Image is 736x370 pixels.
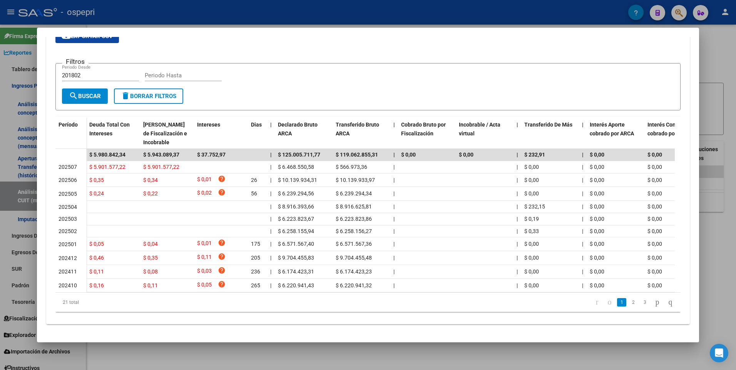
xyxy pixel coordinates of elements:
span: 236 [251,268,260,275]
datatable-header-cell: Transferido Bruto ARCA [333,117,390,150]
span: 202502 [59,228,77,234]
span: $ 6.468.550,58 [278,164,314,170]
i: help [218,175,226,183]
datatable-header-cell: | [267,117,275,150]
span: | [270,268,271,275]
span: $ 6.258.156,27 [336,228,372,234]
span: | [517,282,518,288]
span: | [393,152,395,158]
span: $ 6.220.941,43 [278,282,314,288]
span: $ 0,11 [197,253,212,263]
datatable-header-cell: Interés Contribución cobrado por ARCA [644,117,702,150]
span: 265 [251,282,260,288]
datatable-header-cell: | [579,117,587,150]
span: 202501 [59,241,77,247]
span: | [393,216,395,222]
span: $ 0,02 [197,188,212,199]
span: | [582,268,583,275]
i: help [218,280,226,288]
span: Interés Contribución cobrado por ARCA [647,122,698,137]
datatable-header-cell: Incobrable / Acta virtual [456,117,514,150]
button: Buscar [62,88,108,104]
span: $ 0,01 [197,239,212,249]
datatable-header-cell: Deuda Bruta Neto de Fiscalización e Incobrable [140,117,194,150]
span: $ 0,00 [590,190,604,197]
span: | [517,216,518,222]
span: $ 0,19 [524,216,539,222]
span: | [517,122,518,128]
datatable-header-cell: Deuda Total Con Intereses [86,117,140,150]
span: 205 [251,255,260,261]
a: go to next page [652,298,662,307]
span: $ 0,00 [590,282,604,288]
span: | [270,241,271,247]
span: | [393,255,395,261]
datatable-header-cell: Cobrado Bruto por Fiscalización [398,117,456,150]
span: $ 5.901.577,22 [89,164,125,170]
span: $ 0,24 [89,190,104,197]
li: page 3 [639,296,651,309]
span: 202505 [59,191,77,197]
span: $ 0,00 [590,177,604,183]
span: $ 0,00 [647,152,662,158]
span: $ 8.916.625,81 [336,203,372,210]
span: Transferido Bruto ARCA [336,122,379,137]
span: $ 0,00 [524,268,539,275]
span: | [582,255,583,261]
span: | [270,190,271,197]
span: [PERSON_NAME] de Fiscalización e Incobrable [143,122,187,145]
span: 202410 [59,282,77,288]
span: $ 125.005.711,77 [278,152,320,158]
span: $ 0,00 [524,255,539,261]
span: $ 0,00 [590,255,604,261]
span: $ 0,11 [89,268,104,275]
mat-icon: search [69,91,78,100]
span: | [270,152,272,158]
span: $ 9.704.455,83 [278,255,314,261]
mat-icon: delete [121,91,130,100]
span: | [517,255,518,261]
span: Deuda Total Con Intereses [89,122,130,137]
datatable-header-cell: Dias [248,117,267,150]
span: | [270,228,271,234]
span: $ 0,00 [524,177,539,183]
span: $ 6.571.567,40 [278,241,314,247]
span: $ 6.174.423,31 [278,268,314,275]
span: | [517,152,518,158]
span: | [393,177,395,183]
span: | [393,164,395,170]
span: | [393,203,395,210]
span: $ 0,35 [89,177,104,183]
a: 3 [640,298,649,307]
span: $ 0,11 [143,282,158,288]
a: go to first page [592,298,602,307]
span: $ 0,00 [524,164,539,170]
span: | [517,203,518,210]
span: Interés Aporte cobrado por ARCA [590,122,634,137]
span: Borrar Filtros [121,93,176,100]
span: 202507 [59,164,77,170]
span: $ 6.571.567,36 [336,241,372,247]
span: $ 5.901.577,22 [143,164,179,170]
span: $ 5.980.842,34 [89,152,125,158]
span: | [270,203,271,210]
span: $ 6.223.823,67 [278,216,314,222]
span: $ 0,03 [197,267,212,277]
span: | [393,268,395,275]
span: | [393,282,395,288]
span: $ 0,08 [143,268,158,275]
span: $ 0,33 [524,228,539,234]
span: | [582,216,583,222]
h3: Filtros [62,57,89,66]
span: $ 0,00 [590,241,604,247]
span: $ 6.223.823,86 [336,216,372,222]
datatable-header-cell: Período [55,117,86,149]
span: | [517,268,518,275]
span: | [582,190,583,197]
span: $ 0,00 [647,177,662,183]
span: $ 566.973,36 [336,164,367,170]
span: $ 0,00 [590,268,604,275]
span: Declarado Bruto ARCA [278,122,318,137]
a: go to previous page [604,298,615,307]
span: 202503 [59,216,77,222]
